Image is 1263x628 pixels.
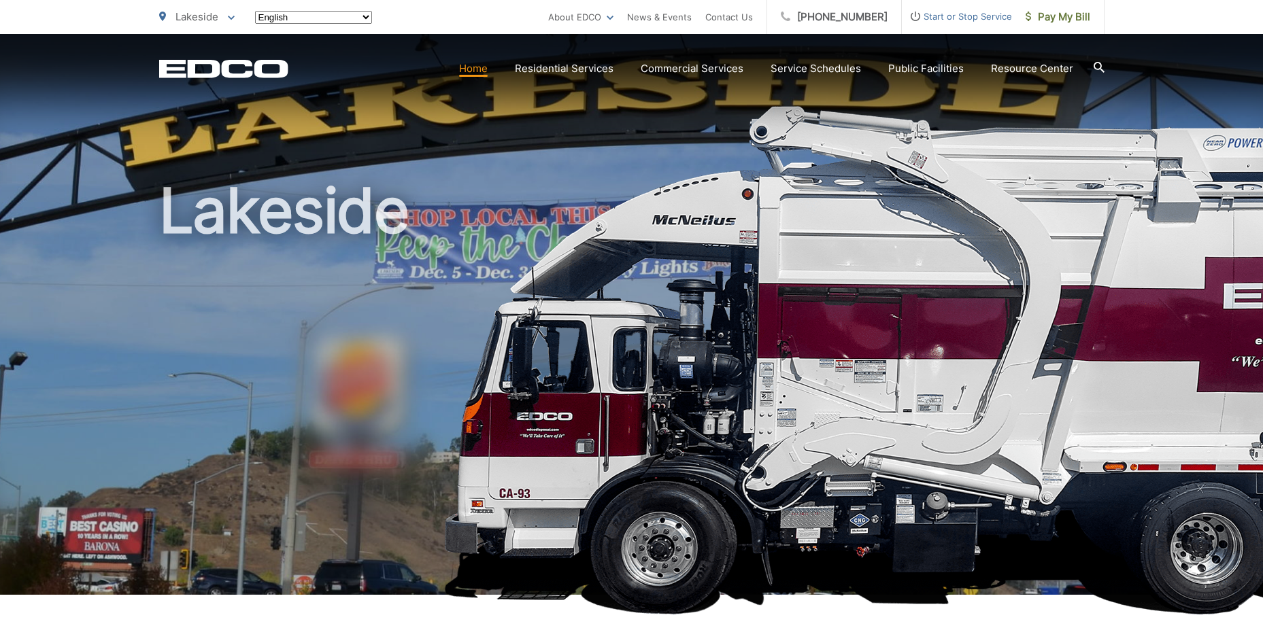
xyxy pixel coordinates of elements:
[255,11,372,24] select: Select a language
[771,60,861,77] a: Service Schedules
[641,60,743,77] a: Commercial Services
[1026,9,1090,25] span: Pay My Bill
[991,60,1073,77] a: Resource Center
[548,9,613,25] a: About EDCO
[159,59,288,78] a: EDCD logo. Return to the homepage.
[459,60,488,77] a: Home
[175,10,218,23] span: Lakeside
[888,60,964,77] a: Public Facilities
[705,9,753,25] a: Contact Us
[515,60,613,77] a: Residential Services
[159,177,1105,607] h1: Lakeside
[627,9,692,25] a: News & Events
